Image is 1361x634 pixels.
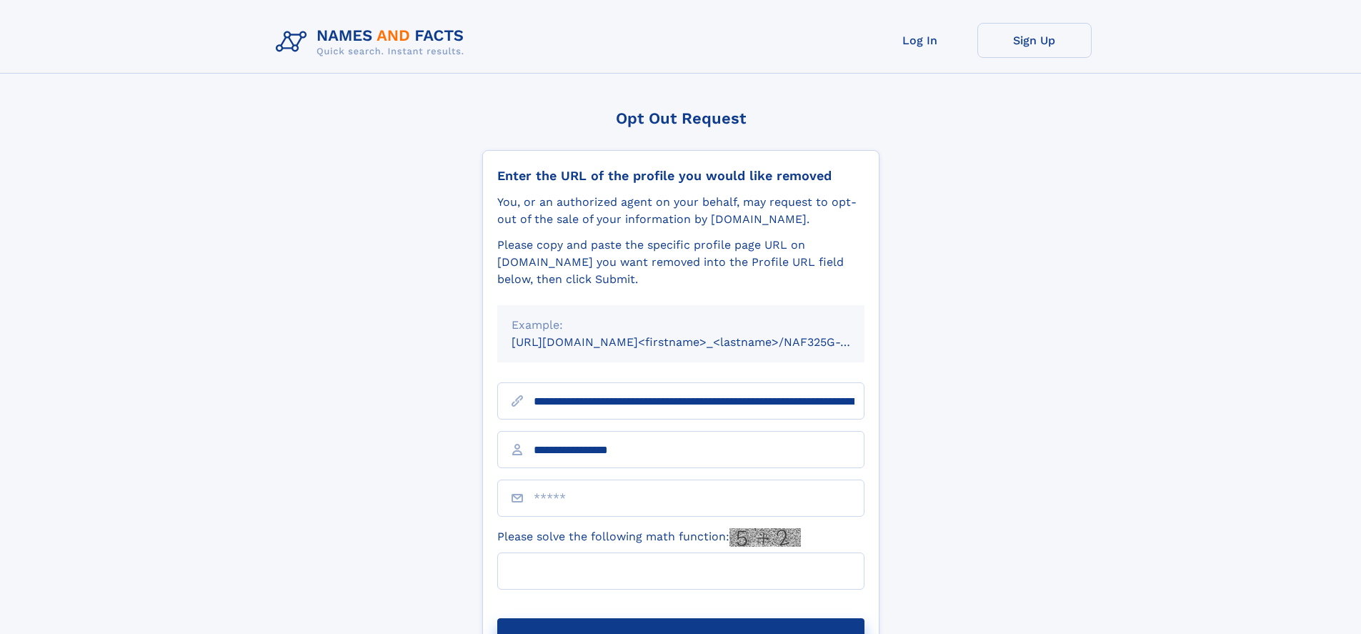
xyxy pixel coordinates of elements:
a: Sign Up [977,23,1092,58]
small: [URL][DOMAIN_NAME]<firstname>_<lastname>/NAF325G-xxxxxxxx [512,335,892,349]
img: Logo Names and Facts [270,23,476,61]
label: Please solve the following math function: [497,528,801,547]
div: Opt Out Request [482,109,879,127]
a: Log In [863,23,977,58]
div: Example: [512,317,850,334]
div: Enter the URL of the profile you would like removed [497,168,864,184]
div: You, or an authorized agent on your behalf, may request to opt-out of the sale of your informatio... [497,194,864,228]
div: Please copy and paste the specific profile page URL on [DOMAIN_NAME] you want removed into the Pr... [497,237,864,288]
